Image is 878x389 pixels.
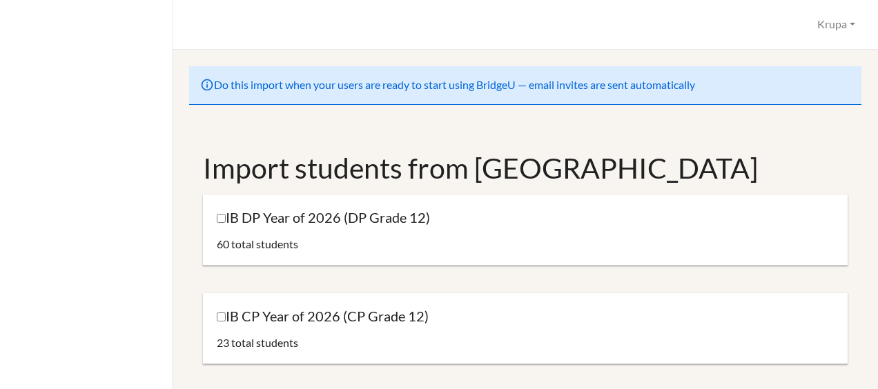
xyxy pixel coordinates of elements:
label: IB CP Year of 2026 (CP Grade 12) [217,307,429,326]
div: Do this import when your users are ready to start using BridgeU — email invites are sent automati... [189,66,861,105]
span: 60 total students [217,237,298,250]
label: IB DP Year of 2026 (DP Grade 12) [217,208,430,227]
h1: Import students from [GEOGRAPHIC_DATA] [203,149,848,187]
button: Krupa [811,12,861,37]
input: IB DP Year of 2026 (DP Grade 12) [217,214,226,223]
span: 23 total students [217,336,298,349]
input: IB CP Year of 2026 (CP Grade 12) [217,312,226,321]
